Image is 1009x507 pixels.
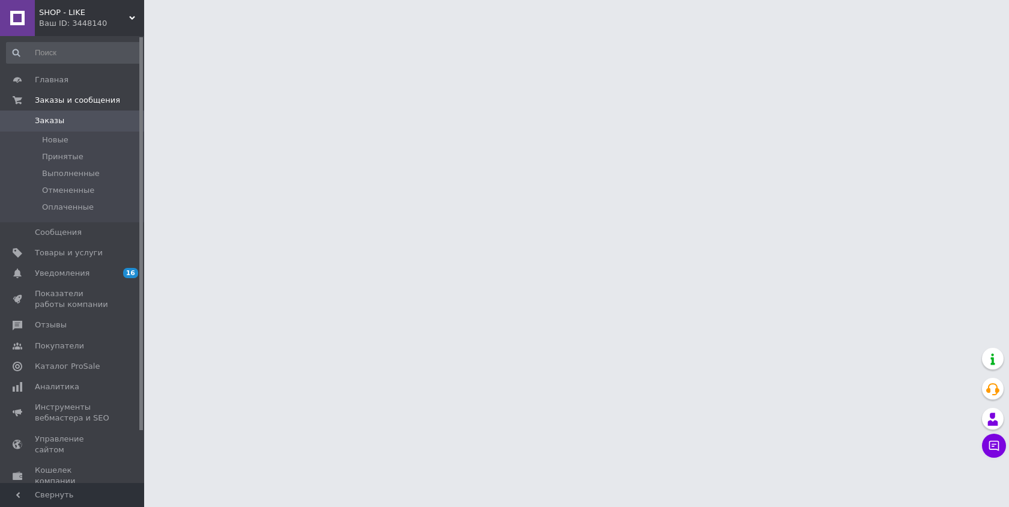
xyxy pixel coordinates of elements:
input: Поиск [6,42,142,64]
span: Сообщения [35,227,82,238]
span: Каталог ProSale [35,361,100,372]
span: Управление сайтом [35,434,111,455]
span: Оплаченные [42,202,94,213]
span: Показатели работы компании [35,288,111,310]
span: Аналитика [35,381,79,392]
span: Покупатели [35,341,84,351]
div: Ваш ID: 3448140 [39,18,144,29]
span: Главная [35,74,68,85]
span: Заказы и сообщения [35,95,120,106]
span: Отзывы [35,320,67,330]
span: Принятые [42,151,83,162]
span: Кошелек компании [35,465,111,487]
span: Отмененные [42,185,94,196]
span: Выполненные [42,168,100,179]
span: Уведомления [35,268,89,279]
span: 16 [123,268,138,278]
span: Новые [42,135,68,145]
span: Инструменты вебмастера и SEO [35,402,111,424]
span: SHOP - LIKE [39,7,129,18]
button: Чат с покупателем [982,434,1006,458]
span: Заказы [35,115,64,126]
span: Товары и услуги [35,247,103,258]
